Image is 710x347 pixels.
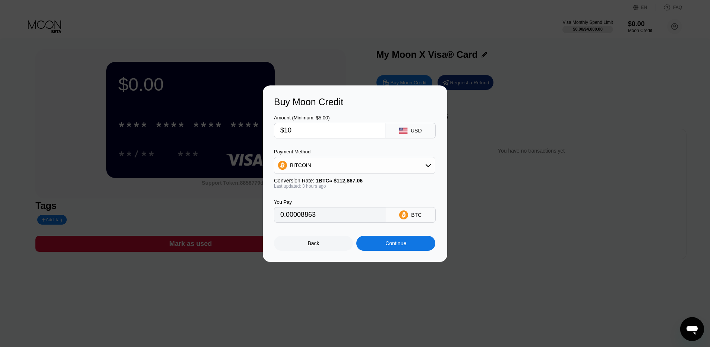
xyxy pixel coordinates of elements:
[316,178,363,184] span: 1 BTC ≈ $112,867.06
[274,158,435,173] div: BITCOIN
[274,178,435,184] div: Conversion Rate:
[356,236,435,251] div: Continue
[274,97,436,107] div: Buy Moon Credit
[411,212,422,218] div: BTC
[385,240,406,246] div: Continue
[308,240,319,246] div: Back
[280,123,379,138] input: $0.00
[274,236,353,251] div: Back
[274,199,385,205] div: You Pay
[290,162,311,168] div: BITCOIN
[274,184,435,189] div: Last updated: 3 hours ago
[274,149,435,154] div: Payment Method
[680,317,704,341] iframe: Button to launch messaging window
[411,128,422,134] div: USD
[274,115,385,121] div: Amount (Minimum: $5.00)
